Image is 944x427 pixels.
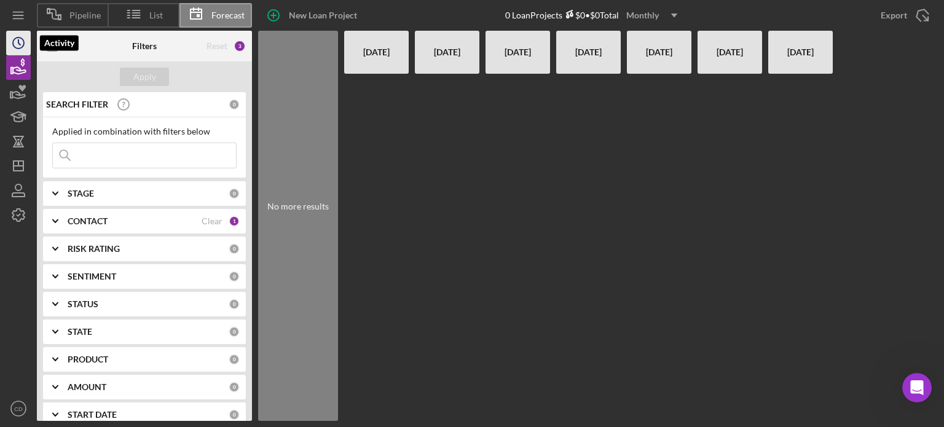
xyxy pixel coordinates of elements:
[229,409,240,420] div: 0
[868,3,938,28] button: Export
[229,271,240,282] div: 0
[46,100,108,109] b: SEARCH FILTER
[120,68,169,86] button: Apply
[69,10,101,20] span: Pipeline
[14,405,23,412] text: CD
[132,41,157,51] b: Filters
[229,354,240,365] div: 0
[562,10,585,20] div: $0
[258,202,338,211] div: No more results
[229,299,240,310] div: 0
[68,189,94,198] b: STAGE
[492,31,544,74] div: [DATE]
[562,31,615,74] div: [DATE]
[619,6,685,25] button: Monthly
[211,10,245,20] span: Forecast
[52,127,237,136] div: Applied in combination with filters below
[633,31,685,74] div: [DATE]
[68,355,108,364] b: PRODUCT
[258,3,369,28] button: New Loan Project
[774,31,827,74] div: [DATE]
[68,327,92,337] b: STATE
[206,41,227,51] div: Reset
[202,216,222,226] div: Clear
[6,396,31,421] button: CD
[229,99,240,110] div: 0
[881,3,907,28] div: Export
[229,216,240,227] div: 1
[229,326,240,337] div: 0
[229,188,240,199] div: 0
[902,373,932,402] iframe: Intercom live chat
[68,244,120,254] b: RISK RATING
[289,3,357,28] div: New Loan Project
[505,6,685,25] div: 0 Loan Projects • $0 Total
[68,272,116,281] b: SENTIMENT
[421,31,473,74] div: [DATE]
[68,382,106,392] b: AMOUNT
[704,31,756,74] div: [DATE]
[68,216,108,226] b: CONTACT
[229,243,240,254] div: 0
[133,68,156,86] div: Apply
[626,6,659,25] div: Monthly
[229,382,240,393] div: 0
[68,299,98,309] b: STATUS
[234,40,246,52] div: 3
[68,410,117,420] b: START DATE
[350,31,403,74] div: [DATE]
[149,10,163,20] span: List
